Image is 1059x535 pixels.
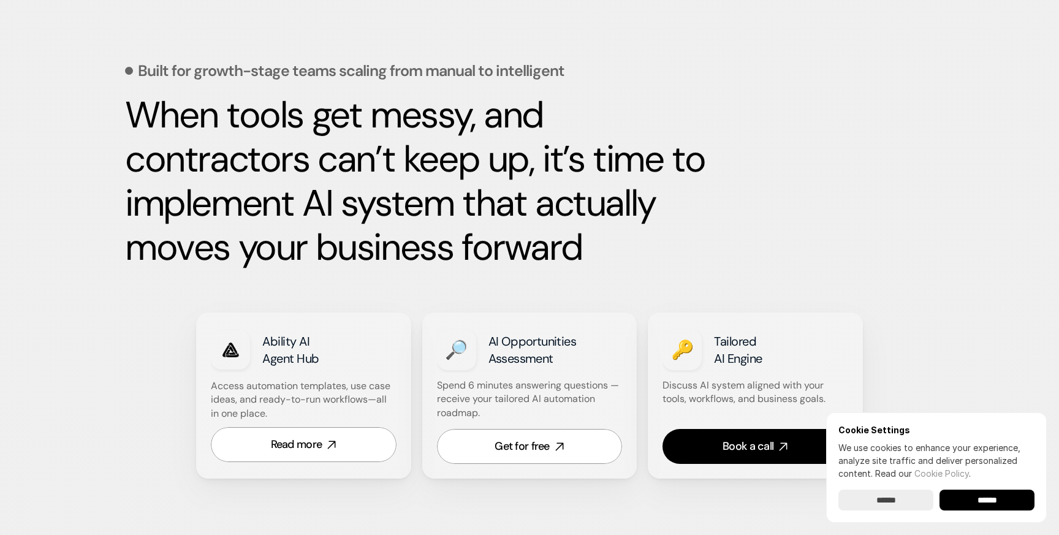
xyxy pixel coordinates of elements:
p: Built for growth-stage teams scaling from manual to intelligent [138,63,564,78]
h3: 🔎 [445,337,468,363]
p: Access automation templates, use case ideas, and ready-to-run workflows—all in one place. [211,379,395,420]
p: Discuss AI system aligned with your tools, workflows, and business goals. [662,379,846,406]
p: We use cookies to enhance your experience, analyze site traffic and deliver personalized content. [838,441,1034,480]
h3: 🔑 [671,337,694,363]
strong: When tools get messy, and contractors can’t keep up, it’s time to implement AI system that actual... [125,91,713,271]
a: Book a call [662,429,848,464]
span: Read our . [875,468,971,479]
strong: AI Opportunities Assessment [488,333,579,366]
strong: Tailored [714,333,756,349]
a: Get for free [437,429,623,464]
div: Book a call [723,439,773,454]
div: Read more [271,437,322,452]
strong: Spend 6 minutes answering questions — receive your tailored AI automation roadmap. [437,379,621,419]
h6: Cookie Settings [838,425,1034,435]
strong: Ability AI Agent Hub [262,333,319,366]
strong: AI Engine [714,351,762,366]
a: Read more [211,427,397,462]
a: Cookie Policy [914,468,969,479]
div: Get for free [495,439,549,454]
